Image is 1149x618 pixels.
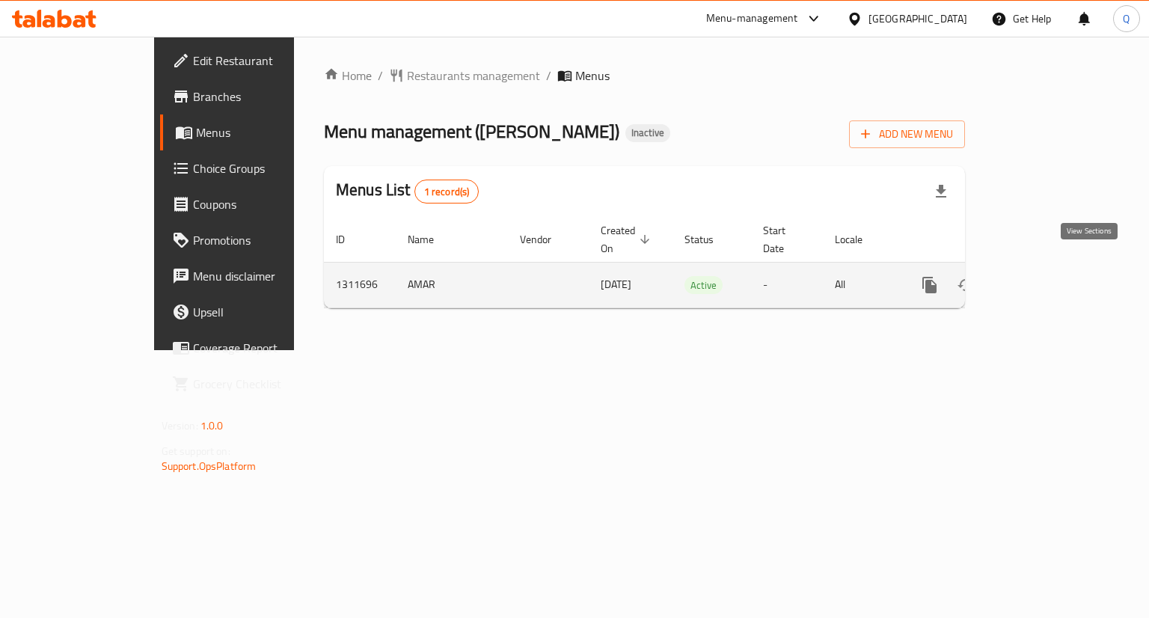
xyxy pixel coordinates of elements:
td: 1311696 [324,262,396,308]
span: Version: [162,416,198,435]
a: Restaurants management [389,67,540,85]
span: Promotions [193,231,334,249]
span: Edit Restaurant [193,52,334,70]
li: / [378,67,383,85]
span: Locale [835,230,882,248]
span: Restaurants management [407,67,540,85]
a: Grocery Checklist [160,366,346,402]
a: Branches [160,79,346,114]
span: Name [408,230,453,248]
button: more [912,267,948,303]
td: AMAR [396,262,508,308]
a: Upsell [160,294,346,330]
button: Change Status [948,267,984,303]
span: Status [684,230,733,248]
a: Home [324,67,372,85]
span: Get support on: [162,441,230,461]
span: Grocery Checklist [193,375,334,393]
a: Edit Restaurant [160,43,346,79]
span: Menus [575,67,610,85]
span: 1.0.0 [200,416,224,435]
span: Coupons [193,195,334,213]
span: Menu management ( [PERSON_NAME] ) [324,114,619,148]
span: Menus [196,123,334,141]
a: Coverage Report [160,330,346,366]
th: Actions [900,217,1067,263]
div: Menu-management [706,10,798,28]
div: Inactive [625,124,670,142]
nav: breadcrumb [324,67,965,85]
span: Start Date [763,221,805,257]
h2: Menus List [336,179,479,204]
a: Choice Groups [160,150,346,186]
a: Support.OpsPlatform [162,456,257,476]
table: enhanced table [324,217,1067,308]
li: / [546,67,551,85]
span: Add New Menu [861,125,953,144]
div: Total records count [414,180,479,204]
span: Coverage Report [193,339,334,357]
a: Coupons [160,186,346,222]
span: ID [336,230,364,248]
a: Menu disclaimer [160,258,346,294]
div: [GEOGRAPHIC_DATA] [868,10,967,27]
span: 1 record(s) [415,185,479,199]
a: Promotions [160,222,346,258]
span: Vendor [520,230,571,248]
span: Q [1123,10,1130,27]
span: Menu disclaimer [193,267,334,285]
span: Upsell [193,303,334,321]
button: Add New Menu [849,120,965,148]
a: Menus [160,114,346,150]
span: Branches [193,88,334,105]
span: Created On [601,221,655,257]
span: Active [684,277,723,294]
span: Inactive [625,126,670,139]
td: - [751,262,823,308]
span: [DATE] [601,275,631,294]
span: Choice Groups [193,159,334,177]
div: Export file [923,174,959,209]
td: All [823,262,900,308]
